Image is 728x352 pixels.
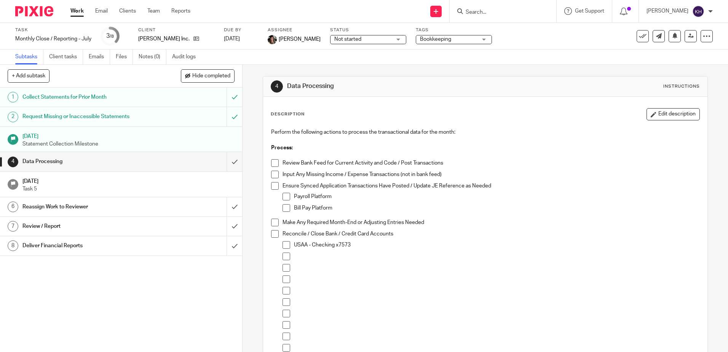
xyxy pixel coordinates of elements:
p: USAA - Checking x7573 [294,241,699,249]
button: Hide completed [181,69,235,82]
a: Audit logs [172,50,201,64]
div: 4 [8,157,18,167]
div: Monthly Close / Reporting - July [15,35,91,43]
p: Task 5 [22,185,235,193]
div: 1 [8,92,18,102]
h1: Data Processing [22,156,153,167]
p: [PERSON_NAME] [647,7,688,15]
button: Edit description [647,108,700,120]
button: + Add subtask [8,69,49,82]
a: Files [116,50,133,64]
label: Client [138,27,214,33]
a: Work [70,7,84,15]
p: Payroll Platform [294,193,699,200]
span: [PERSON_NAME] [279,35,321,43]
div: 2 [8,112,18,122]
h1: [DATE] [22,176,235,185]
a: Reports [171,7,190,15]
span: Not started [334,37,361,42]
p: Ensure Synced Application Transactions Have Posted / Update JE Reference as Needed [283,182,699,190]
div: Instructions [663,83,700,90]
p: Description [271,111,305,117]
a: Client tasks [49,50,83,64]
p: Review Bank Feed for Current Activity and Code / Post Transactions [283,159,699,167]
input: Search [465,9,533,16]
a: Team [147,7,160,15]
a: Emails [89,50,110,64]
a: Clients [119,7,136,15]
h1: Data Processing [287,82,501,90]
span: Bookkeeping [420,37,451,42]
h1: Collect Statements for Prior Month [22,91,153,103]
p: Input Any Missing Income / Expense Transactions (not in bank feed) [283,171,699,178]
span: Get Support [575,8,604,14]
p: [PERSON_NAME] Inc. [138,35,190,43]
span: [DATE] [224,36,240,42]
h1: Review / Report [22,221,153,232]
label: Due by [224,27,258,33]
label: Tags [416,27,492,33]
label: Task [15,27,91,33]
img: IMG_2906.JPEG [268,35,277,44]
h1: Reassign Work to Reviewer [22,201,153,213]
img: Pixie [15,6,53,16]
a: Notes (0) [139,50,166,64]
div: 3 [106,32,114,40]
span: Hide completed [192,73,230,79]
p: Make Any Required Month-End or Adjusting Entries Needed [283,219,699,226]
h1: Deliver Financial Reports [22,240,153,251]
p: Statement Collection Milestone [22,140,235,148]
h1: [DATE] [22,131,235,140]
div: 4 [271,80,283,93]
p: Reconcile / Close Bank / Credit Card Accounts [283,230,699,238]
a: Subtasks [15,50,43,64]
label: Assignee [268,27,321,33]
div: 6 [8,202,18,212]
p: Perform the following actions to process the transactional data for the month: [271,128,699,136]
div: 7 [8,221,18,232]
small: /8 [110,34,114,38]
h1: Request Missing or Inaccessible Statements [22,111,153,122]
p: Bill Pay Platform [294,204,699,212]
a: Email [95,7,108,15]
label: Status [330,27,406,33]
div: 8 [8,240,18,251]
img: svg%3E [692,5,704,18]
strong: Process: [271,145,293,150]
